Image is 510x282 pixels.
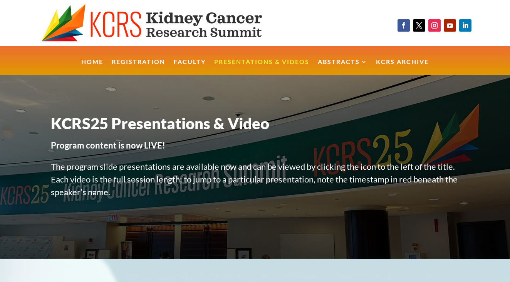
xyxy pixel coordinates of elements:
a: Registration [112,59,165,76]
a: Presentations & Videos [214,59,309,76]
strong: Program content is now LIVE! [51,140,165,150]
a: Follow on Instagram [428,19,441,32]
a: Follow on X [413,19,425,32]
a: Follow on Facebook [398,19,410,32]
a: Follow on LinkedIn [459,19,471,32]
a: Home [81,59,103,76]
img: KCRS generic logo wide [41,4,289,42]
a: Faculty [174,59,206,76]
a: Abstracts [318,59,367,76]
a: KCRS Archive [376,59,429,76]
a: Follow on Youtube [444,19,456,32]
span: KCRS25 Presentations & Video [51,114,269,133]
p: The program slide presentations are available now and can be viewed by clicking the icon to the l... [51,160,459,207]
